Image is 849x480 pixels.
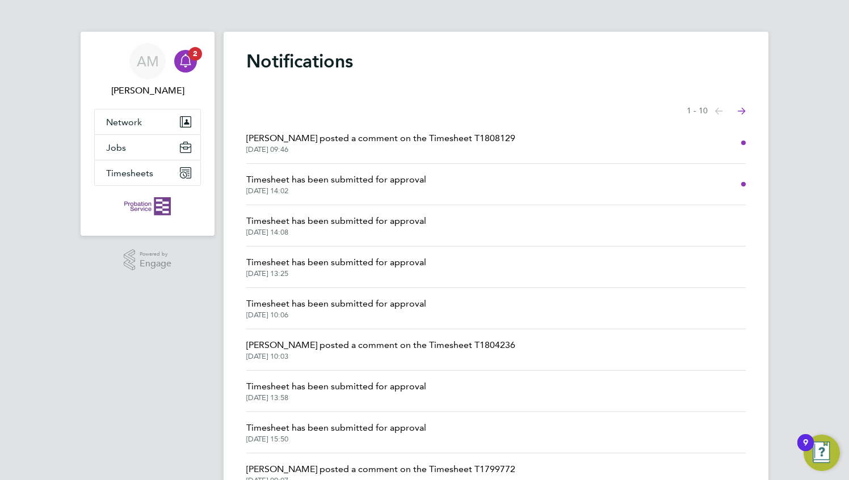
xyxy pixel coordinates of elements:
[246,421,426,435] span: Timesheet has been submitted for approval
[246,50,746,73] h1: Notifications
[140,259,171,269] span: Engage
[246,256,426,278] a: Timesheet has been submitted for approval[DATE] 13:25
[246,393,426,402] span: [DATE] 13:58
[246,214,426,228] span: Timesheet has been submitted for approval
[124,249,172,271] a: Powered byEngage
[246,462,515,476] span: [PERSON_NAME] posted a comment on the Timesheet T1799772
[246,421,426,444] a: Timesheet has been submitted for approval[DATE] 15:50
[246,214,426,237] a: Timesheet has been submitted for approval[DATE] 14:08
[246,131,515,154] a: [PERSON_NAME] posted a comment on the Timesheet T1808129[DATE] 09:46
[106,142,126,153] span: Jobs
[246,380,426,393] span: Timesheet has been submitted for approval
[95,135,200,160] button: Jobs
[246,256,426,269] span: Timesheet has been submitted for approval
[137,54,159,69] span: AM
[81,32,215,236] nav: Main navigation
[188,47,202,61] span: 2
[246,435,426,444] span: [DATE] 15:50
[246,269,426,278] span: [DATE] 13:25
[246,380,426,402] a: Timesheet has been submitted for approval[DATE] 13:58
[246,173,426,186] span: Timesheet has been submitted for approval
[246,338,515,352] span: [PERSON_NAME] posted a comment on the Timesheet T1804236
[174,43,197,79] a: 2
[246,338,515,361] a: [PERSON_NAME] posted a comment on the Timesheet T1804236[DATE] 10:03
[95,109,200,134] button: Network
[246,352,515,361] span: [DATE] 10:03
[687,105,708,117] span: 1 - 10
[94,43,201,97] a: AM[PERSON_NAME]
[804,435,840,471] button: Open Resource Center, 9 new notifications
[246,297,426,311] span: Timesheet has been submitted for approval
[246,131,515,145] span: [PERSON_NAME] posted a comment on the Timesheet T1808129
[246,228,426,237] span: [DATE] 14:08
[246,297,426,320] a: Timesheet has been submitted for approval[DATE] 10:06
[106,117,142,128] span: Network
[94,197,201,215] a: Go to home page
[246,173,426,196] a: Timesheet has been submitted for approval[DATE] 14:02
[124,197,170,215] img: probationservice-logo-retina.png
[246,186,426,196] span: [DATE] 14:02
[803,443,808,457] div: 9
[106,168,153,179] span: Timesheets
[140,249,171,259] span: Powered by
[94,84,201,97] span: Andrew Marriott
[246,145,515,154] span: [DATE] 09:46
[687,100,746,122] nav: Select page of notifications list
[246,311,426,320] span: [DATE] 10:06
[95,160,200,185] button: Timesheets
